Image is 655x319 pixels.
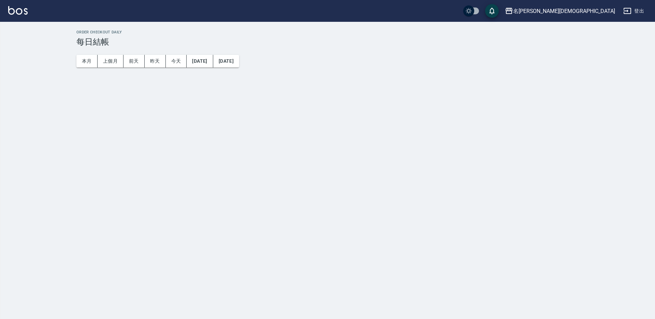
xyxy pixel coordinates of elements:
[123,55,145,67] button: 前天
[213,55,239,67] button: [DATE]
[145,55,166,67] button: 昨天
[76,55,98,67] button: 本月
[187,55,213,67] button: [DATE]
[621,5,647,17] button: 登出
[76,37,647,47] h3: 每日結帳
[502,4,618,18] button: 名[PERSON_NAME][DEMOGRAPHIC_DATA]
[166,55,187,67] button: 今天
[513,7,615,15] div: 名[PERSON_NAME][DEMOGRAPHIC_DATA]
[76,30,647,34] h2: Order checkout daily
[98,55,123,67] button: 上個月
[485,4,499,18] button: save
[8,6,28,15] img: Logo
